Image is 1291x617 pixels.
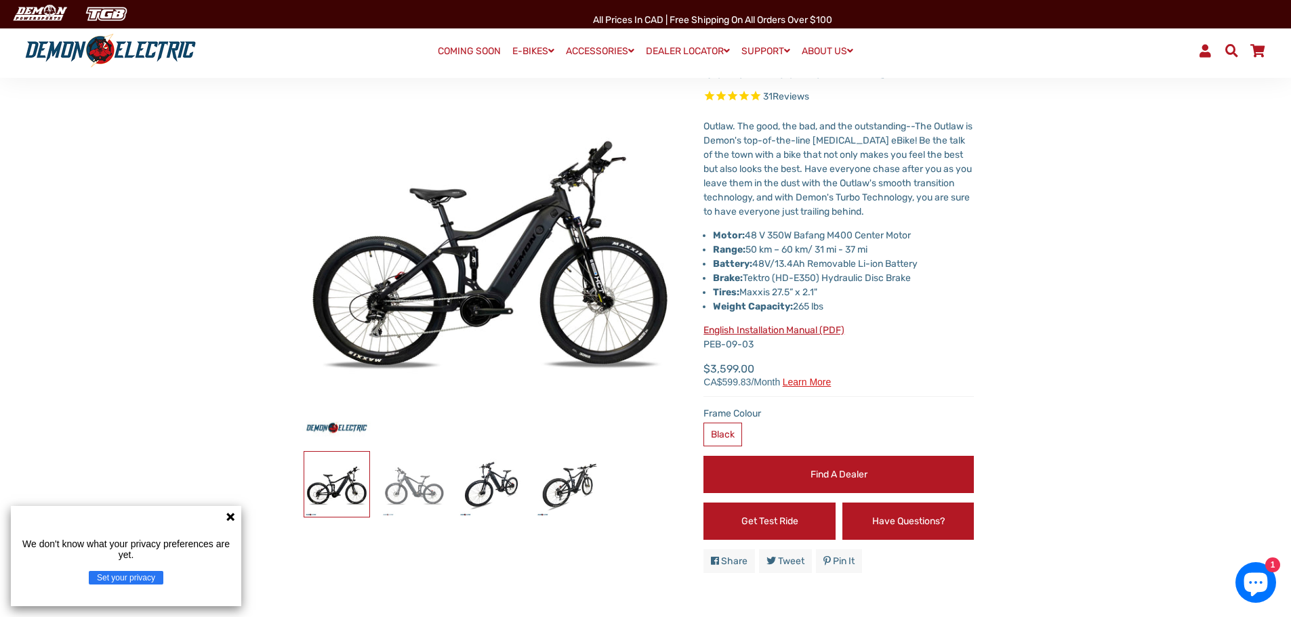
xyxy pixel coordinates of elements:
p: We don't know what your privacy preferences are yet. [16,538,236,560]
strong: Battery: [713,258,752,270]
span: Share [721,555,747,567]
a: DEALER LOCATOR [641,41,735,61]
span: 31 reviews [763,91,809,102]
img: Demon Electric logo [20,33,201,68]
a: E-BIKES [508,41,559,61]
a: ABOUT US [797,41,858,61]
p: PEB-09-03 [703,323,974,352]
img: Outlaw Mountain eBike - Demon Electric [382,452,447,517]
a: English Installation Manual (PDF) [703,324,844,336]
span: Pin it [833,555,855,567]
img: Outlaw Mountain eBike - Demon Electric [304,452,369,517]
li: 50 km – 60 km/ 31 mi - 37 mi [713,242,974,257]
li: 48V/13.4Ah Removable Li-ion Battery [713,257,974,271]
strong: Weight Capacity: [713,301,793,312]
img: TGB Canada [79,3,134,25]
strong: Motor: [713,230,745,241]
a: SUPPORT [737,41,795,61]
strong: Brake: [713,272,743,284]
a: ACCESSORIES [561,41,639,61]
a: Get Test Ride [703,503,836,540]
span: $3,599.00 [703,361,831,387]
img: Outlaw Mountain eBike - Demon Electric [459,452,524,517]
span: Reviews [773,91,809,102]
strong: Tires: [713,286,739,298]
a: COMING SOON [433,42,506,61]
img: Outlaw Mountain eBike - Demon Electric [536,452,601,517]
label: Black [703,423,742,446]
img: Demon Electric [7,3,72,25]
li: 265 lbs [713,299,974,314]
li: 48 V 350W Bafang M400 Center Motor [713,228,974,242]
span: All Prices in CAD | Free shipping on all orders over $100 [593,14,832,26]
span: Tweet [778,555,804,567]
li: Tektro (HD-E350) Hydraulic Disc Brake [713,271,974,285]
span: Rated 4.8 out of 5 stars 31 reviews [703,89,974,105]
p: Outlaw. The good, the bad, and the outstanding--The Outlaw is Demon's top-of-the-line [MEDICAL_DA... [703,119,974,219]
button: Set your privacy [89,571,163,584]
inbox-online-store-chat: Shopify online store chat [1231,562,1280,606]
li: Maxxis 27.5” x 2.1" [713,285,974,299]
label: Frame Colour [703,406,974,421]
strong: Range: [713,244,745,255]
a: Have Questions? [842,503,975,540]
a: Find a Dealer [703,456,974,493]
